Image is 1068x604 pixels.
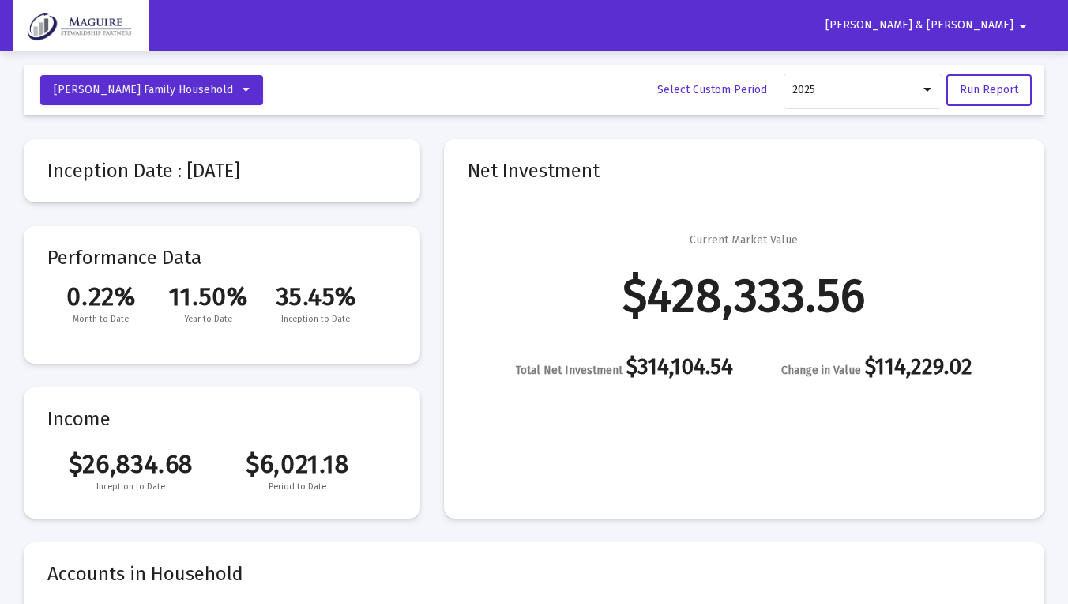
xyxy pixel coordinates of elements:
[155,311,262,327] span: Year to Date
[825,19,1013,32] span: [PERSON_NAME] & [PERSON_NAME]
[40,75,263,105] button: [PERSON_NAME] Family Household
[47,163,397,179] mat-card-title: Inception Date : [DATE]
[262,281,370,311] span: 35.45%
[807,9,1051,41] button: [PERSON_NAME] & [PERSON_NAME]
[47,281,155,311] span: 0.22%
[946,74,1032,106] button: Run Report
[516,359,733,379] div: $314,104.54
[657,83,767,96] span: Select Custom Period
[781,359,972,379] div: $114,229.02
[47,411,397,427] mat-card-title: Income
[47,479,214,495] span: Inception to Date
[47,449,214,479] span: $26,834.68
[622,288,865,304] div: $428,333.56
[155,281,262,311] span: 11.50%
[1013,10,1032,42] mat-icon: arrow_drop_down
[516,364,622,377] span: Total Net Investment
[468,163,1021,179] mat-card-title: Net Investment
[781,364,861,377] span: Change in Value
[47,311,155,327] span: Month to Date
[960,83,1018,96] span: Run Report
[24,10,137,42] img: Dashboard
[262,311,370,327] span: Inception to Date
[214,479,381,495] span: Period to Date
[792,83,815,96] span: 2025
[54,83,233,96] span: [PERSON_NAME] Family Household
[690,232,798,248] div: Current Market Value
[47,250,397,327] mat-card-title: Performance Data
[47,566,1021,582] mat-card-title: Accounts in Household
[214,449,381,479] span: $6,021.18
